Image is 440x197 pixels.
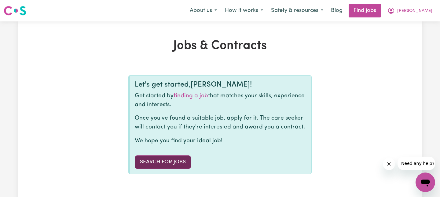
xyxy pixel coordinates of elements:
a: Find jobs [349,4,381,17]
a: Careseekers logo [4,4,26,18]
iframe: Button to launch messaging window [416,173,435,192]
iframe: Message from company [398,157,435,170]
button: About us [186,4,221,17]
div: Let's get started, [PERSON_NAME] ! [135,80,306,89]
a: Search for Jobs [135,155,191,169]
span: [PERSON_NAME] [397,8,432,14]
button: How it works [221,4,267,17]
a: Blog [327,4,346,17]
a: finding a job [174,93,208,99]
h1: Jobs & Contracts [56,39,384,53]
p: Get started by that matches your skills, experience and interests. [135,92,306,110]
img: Careseekers logo [4,5,26,16]
p: Once you've found a suitable job, apply for it. The care seeker will contact you if they're inter... [135,114,306,132]
button: My Account [383,4,436,17]
button: Safety & resources [267,4,327,17]
iframe: Close message [383,158,395,170]
p: We hope you find your ideal job! [135,137,306,146]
